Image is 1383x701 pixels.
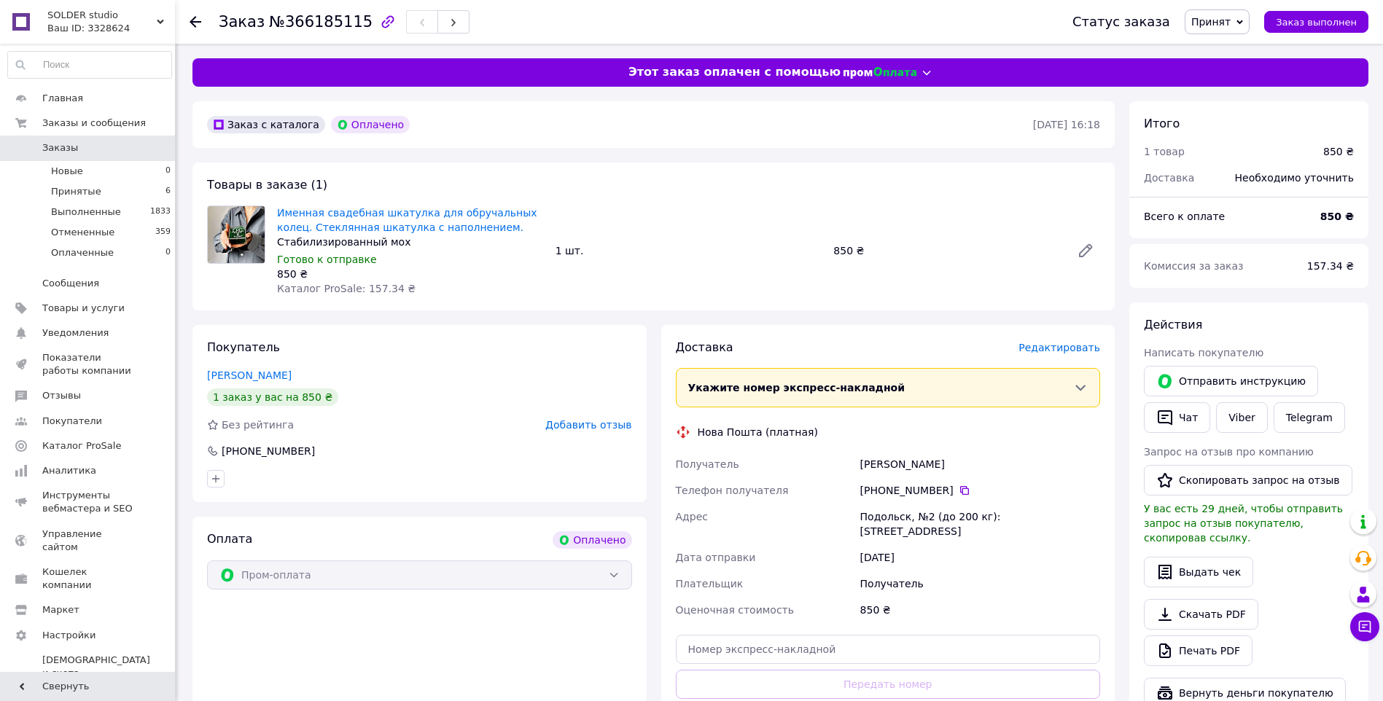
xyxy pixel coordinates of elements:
[1307,260,1354,272] span: 157.34 ₴
[277,283,416,294] span: Каталог ProSale: 157.34 ₴
[207,532,252,546] span: Оплата
[628,64,841,81] span: Этот заказ оплачен с помощью
[857,571,1103,597] div: Получатель
[1144,211,1225,222] span: Всего к оплате
[8,52,171,78] input: Поиск
[47,9,157,22] span: SOLDER studio
[269,13,373,31] span: №366185115
[51,165,83,178] span: Новые
[51,246,114,259] span: Оплаченные
[277,267,544,281] div: 850 ₴
[545,419,631,431] span: Добавить отзыв
[860,483,1100,498] div: [PHONE_NUMBER]
[42,141,78,154] span: Заказы
[1033,119,1100,130] time: [DATE] 16:18
[207,340,280,354] span: Покупатель
[1191,16,1231,28] span: Принят
[42,528,135,554] span: Управление сайтом
[1144,557,1253,587] button: Выдать чек
[1018,342,1100,353] span: Редактировать
[165,165,171,178] span: 0
[1350,612,1379,641] button: Чат с покупателем
[1144,260,1244,272] span: Комиссия за заказ
[219,13,265,31] span: Заказ
[207,388,338,406] div: 1 заказ у вас на 850 ₴
[1144,318,1202,332] span: Действия
[51,226,114,239] span: Отмененные
[694,425,822,439] div: Нова Пошта (платная)
[1276,17,1357,28] span: Заказ выполнен
[222,419,294,431] span: Без рейтинга
[1320,211,1354,222] b: 850 ₴
[1216,402,1267,433] a: Viber
[676,635,1101,664] input: Номер экспресс-накладной
[1144,446,1314,458] span: Запрос на отзыв про компанию
[1264,11,1368,33] button: Заказ выполнен
[857,597,1103,623] div: 850 ₴
[676,340,733,354] span: Доставка
[1144,347,1263,359] span: Написать покупателю
[207,116,325,133] div: Заказ с каталога
[1274,402,1345,433] a: Telegram
[42,629,96,642] span: Настройки
[207,369,292,381] a: [PERSON_NAME]
[1144,599,1258,630] a: Скачать PDF
[1226,162,1363,194] div: Необходимо уточнить
[676,511,708,522] span: Адрес
[42,489,135,515] span: Инструменты вебмастера и SEO
[42,603,79,616] span: Маркет
[150,205,171,219] span: 1833
[277,207,537,233] a: Именная свадебная шкатулка для обручальных колец. Стеклянная шкатулка с наполнением.
[42,326,109,340] span: Уведомления
[1072,15,1170,29] div: Статус заказа
[42,92,83,105] span: Главная
[207,178,327,192] span: Товары в заказе (1)
[51,205,121,219] span: Выполненные
[857,451,1103,477] div: [PERSON_NAME]
[208,206,265,263] img: Именная свадебная шкатулка для обручальных колец. Стеклянная шкатулка с наполнением.
[165,246,171,259] span: 0
[190,15,201,29] div: Вернуться назад
[165,185,171,198] span: 6
[1144,402,1210,433] button: Чат
[42,351,135,377] span: Показатели работы компании
[676,485,789,496] span: Телефон получателя
[42,277,99,290] span: Сообщения
[155,226,171,239] span: 359
[277,235,544,249] div: Стабилизированный мох
[42,464,96,477] span: Аналитика
[1144,366,1318,396] button: Отправить инструкцию
[688,382,905,393] span: Укажите номер экспресс-накладной
[42,389,81,402] span: Отзывы
[857,504,1103,544] div: Подольск, №2 (до 200 кг): [STREET_ADDRESS]
[857,544,1103,571] div: [DATE]
[1144,503,1343,544] span: У вас есть 29 дней, чтобы отправить запрос на отзыв покупателю, скопировав ссылку.
[1144,172,1194,184] span: Доставка
[42,565,135,592] span: Кошелек компании
[220,444,316,458] div: [PHONE_NUMBER]
[1323,144,1354,159] div: 850 ₴
[42,117,146,130] span: Заказы и сообщения
[1144,635,1253,666] a: Печать PDF
[827,240,1065,261] div: 850 ₴
[550,240,828,261] div: 1 шт.
[1071,236,1100,265] a: Редактировать
[553,531,631,549] div: Оплачено
[42,415,102,428] span: Покупатели
[47,22,175,35] div: Ваш ID: 3328624
[277,254,377,265] span: Готово к отправке
[1144,465,1352,496] button: Скопировать запрос на отзыв
[676,578,744,590] span: Плательщик
[42,302,125,315] span: Товары и услуги
[42,439,121,453] span: Каталог ProSale
[1144,146,1185,157] span: 1 товар
[331,116,410,133] div: Оплачено
[676,552,756,563] span: Дата отправки
[676,604,795,616] span: Оценочная стоимость
[51,185,101,198] span: Принятые
[676,458,739,470] span: Получатель
[1144,117,1180,130] span: Итого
